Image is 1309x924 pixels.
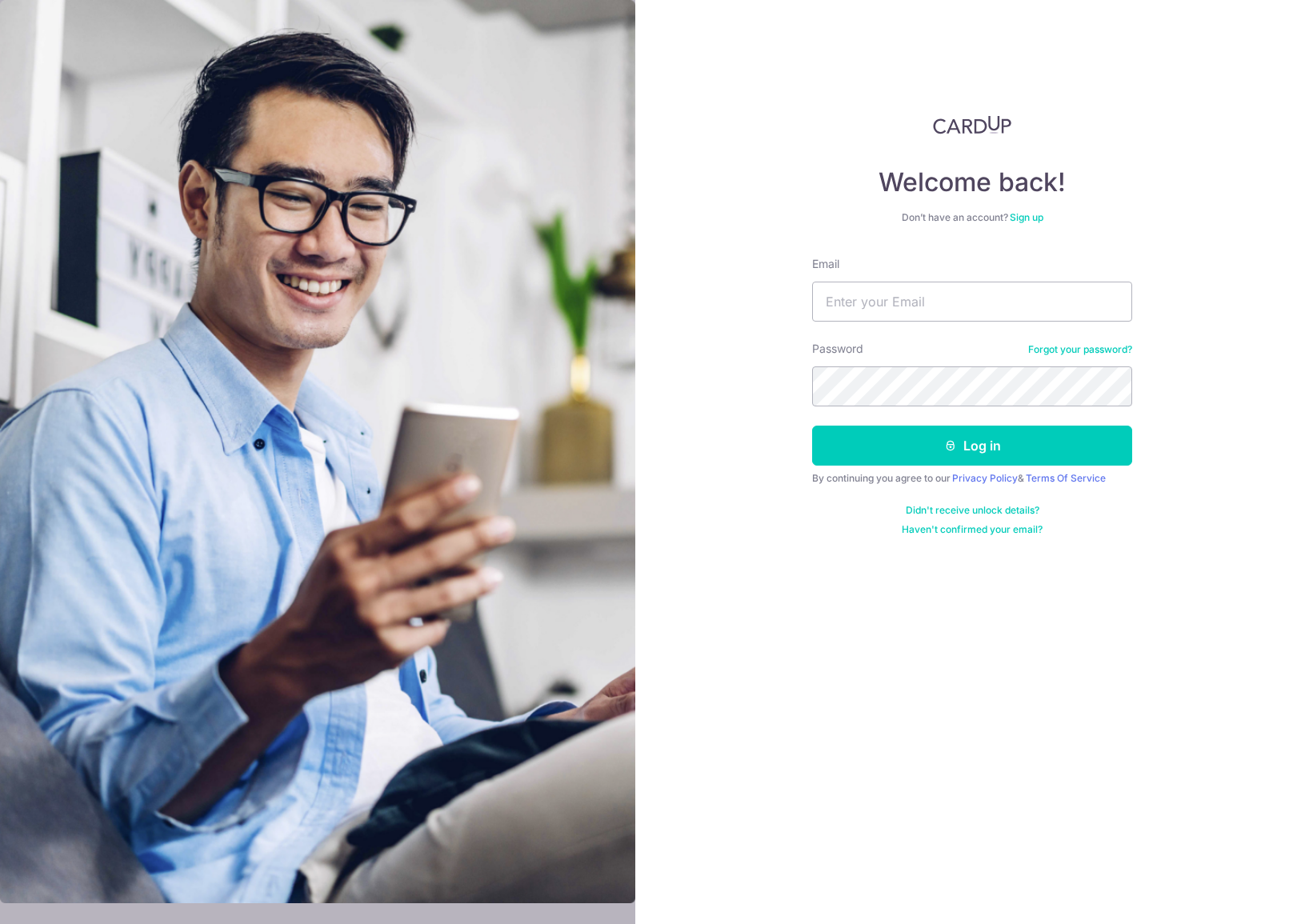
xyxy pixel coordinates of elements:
[952,472,1018,484] a: Privacy Policy
[1010,211,1043,223] a: Sign up
[812,166,1132,198] h4: Welcome back!
[812,472,1132,485] div: By continuing you agree to our &
[902,523,1043,536] a: Haven't confirmed your email?
[1026,472,1106,484] a: Terms Of Service
[812,256,839,272] label: Email
[812,341,863,357] label: Password
[812,211,1132,224] div: Don’t have an account?
[812,282,1132,322] input: Enter your Email
[933,115,1011,134] img: CardUp Logo
[906,504,1039,517] a: Didn't receive unlock details?
[812,426,1132,466] button: Log in
[1028,343,1132,356] a: Forgot your password?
